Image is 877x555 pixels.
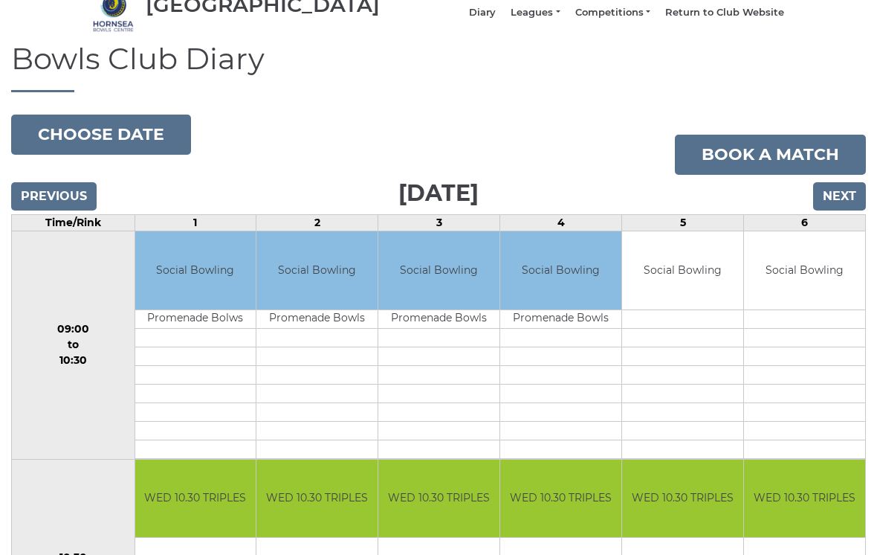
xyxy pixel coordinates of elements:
[469,7,496,20] a: Diary
[11,183,97,211] input: Previous
[378,461,499,539] td: WED 10.30 TRIPLES
[665,7,784,20] a: Return to Club Website
[135,216,256,232] td: 1
[256,216,378,232] td: 2
[813,183,866,211] input: Next
[12,232,135,461] td: 09:00 to 10:30
[135,310,256,329] td: Promenade Bolws
[378,310,499,329] td: Promenade Bowls
[744,216,866,232] td: 6
[622,232,743,310] td: Social Bowling
[135,461,256,539] td: WED 10.30 TRIPLES
[11,115,191,155] button: Choose date
[378,232,499,310] td: Social Bowling
[575,7,650,20] a: Competitions
[256,232,378,310] td: Social Bowling
[256,310,378,329] td: Promenade Bowls
[744,461,865,539] td: WED 10.30 TRIPLES
[135,232,256,310] td: Social Bowling
[500,216,622,232] td: 4
[500,310,621,329] td: Promenade Bowls
[622,216,744,232] td: 5
[675,135,866,176] a: Book a match
[256,461,378,539] td: WED 10.30 TRIPLES
[12,216,135,232] td: Time/Rink
[500,232,621,310] td: Social Bowling
[500,461,621,539] td: WED 10.30 TRIPLES
[511,7,560,20] a: Leagues
[11,43,866,93] h1: Bowls Club Diary
[622,461,743,539] td: WED 10.30 TRIPLES
[744,232,865,310] td: Social Bowling
[378,216,500,232] td: 3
